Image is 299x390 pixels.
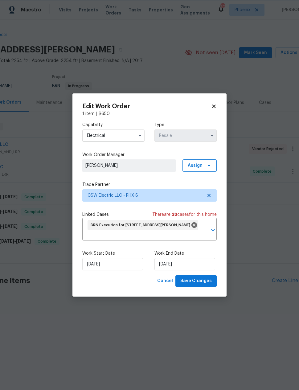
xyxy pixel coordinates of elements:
label: Work Order Manager [82,152,217,158]
input: M/D/YYYY [154,258,215,270]
button: Show options [136,132,144,139]
input: Select... [82,129,145,142]
span: CSW Electric LLC - PHX-S [88,192,203,199]
label: Work End Date [154,250,217,257]
button: Open [209,226,217,234]
label: Work Start Date [82,250,145,257]
span: BRN Execution for [91,223,193,228]
label: Capability [82,122,145,128]
button: Cancel [155,275,175,287]
span: 33 [172,212,177,217]
span: Save Changes [180,277,212,285]
label: Type [154,122,217,128]
div: 1 item | [82,111,217,117]
h2: Edit Work Order [82,103,211,109]
input: Select... [154,129,217,142]
button: Save Changes [175,275,217,287]
div: BRN Execution for[STREET_ADDRESS][PERSON_NAME] [88,220,198,230]
span: $ 650 [99,112,110,116]
span: Linked Cases [82,211,109,218]
span: Cancel [157,277,173,285]
span: There are case s for this home [152,211,217,218]
button: Show options [208,132,216,139]
span: Assign [188,162,203,169]
label: Trade Partner [82,182,217,188]
input: M/D/YYYY [82,258,143,270]
span: [PERSON_NAME] [85,162,173,169]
